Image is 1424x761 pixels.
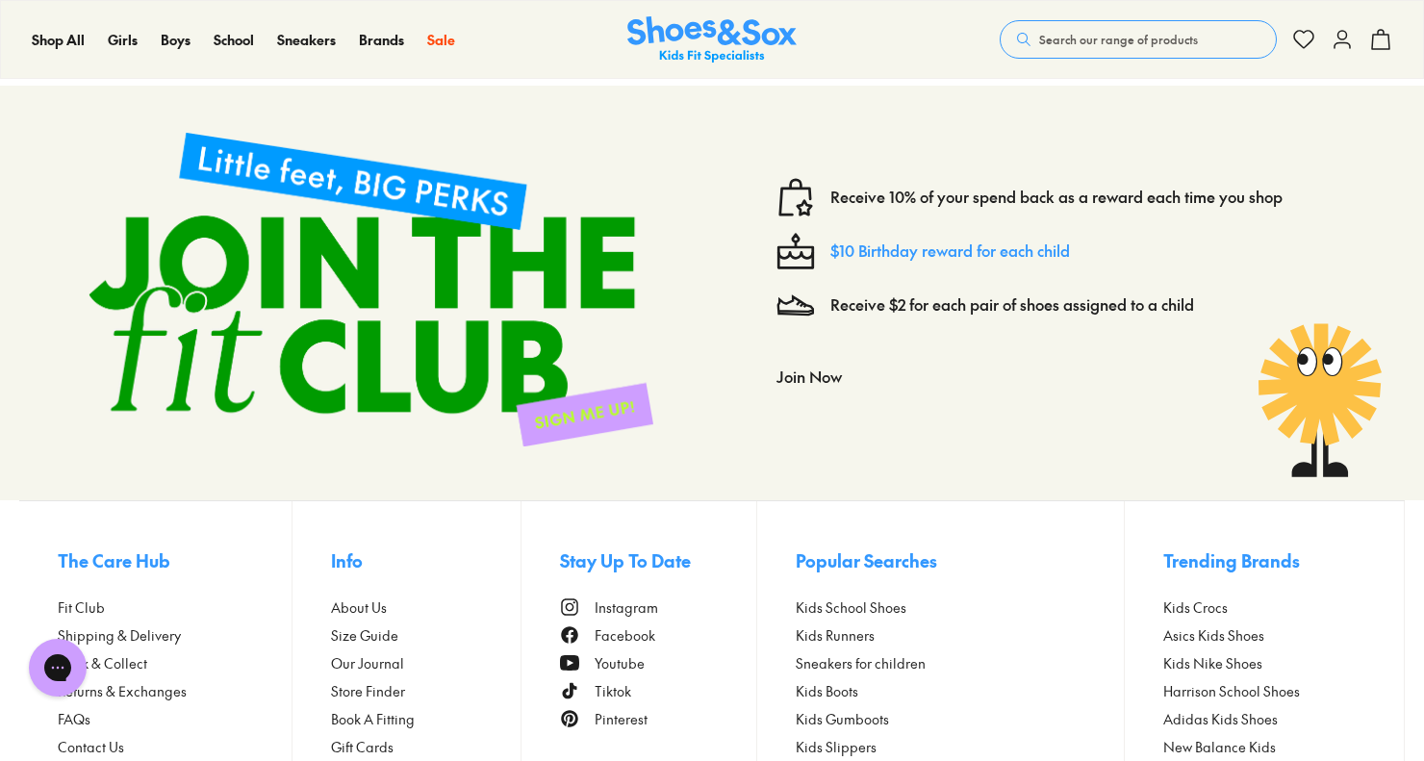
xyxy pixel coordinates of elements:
a: Facebook [560,625,756,646]
a: Size Guide [331,625,521,646]
span: Pinterest [595,709,648,729]
span: School [214,30,254,49]
a: Instagram [560,597,756,618]
span: Contact Us [58,737,124,757]
button: Info [331,540,521,582]
span: Fit Club [58,597,105,618]
span: Kids Crocs [1163,597,1228,618]
img: Vector_3098.svg [776,286,815,324]
a: Returns & Exchanges [58,681,292,701]
a: Gift Cards [331,737,521,757]
a: Shop All [32,30,85,50]
span: New Balance Kids [1163,737,1276,757]
a: Store Finder [331,681,521,701]
span: Info [331,547,363,573]
a: Click & Collect [58,653,292,673]
a: Fit Club [58,597,292,618]
span: Adidas Kids Shoes [1163,709,1278,729]
button: The Care Hub [58,540,292,582]
a: Girls [108,30,138,50]
span: The Care Hub [58,547,170,573]
a: Kids Runners [796,625,1125,646]
span: Asics Kids Shoes [1163,625,1264,646]
span: Harrison School Shoes [1163,681,1300,701]
button: Trending Brands [1163,540,1365,582]
span: Kids Gumboots [796,709,889,729]
a: New Balance Kids [1163,737,1365,757]
a: Sale [427,30,455,50]
span: Brands [359,30,404,49]
a: $10 Birthday reward for each child [830,241,1070,262]
span: Shipping & Delivery [58,625,181,646]
span: Book A Fitting [331,709,415,729]
a: Asics Kids Shoes [1163,625,1365,646]
a: Kids Gumboots [796,709,1125,729]
span: Gift Cards [331,737,394,757]
span: Girls [108,30,138,49]
span: Instagram [595,597,658,618]
a: Kids School Shoes [796,597,1125,618]
a: Sneakers for children [796,653,1125,673]
a: Boys [161,30,191,50]
span: Facebook [595,625,655,646]
button: Popular Searches [796,540,1125,582]
a: Our Journal [331,653,521,673]
img: sign-up-footer.png [58,101,684,477]
span: Stay Up To Date [560,547,691,573]
a: Shipping & Delivery [58,625,292,646]
span: Kids Runners [796,625,875,646]
a: Receive 10% of your spend back as a reward each time you shop [830,187,1283,208]
span: About Us [331,597,387,618]
a: School [214,30,254,50]
a: Pinterest [560,709,756,729]
span: Kids Slippers [796,737,877,757]
span: Search our range of products [1039,31,1198,48]
span: Tiktok [595,681,631,701]
img: vector1.svg [776,178,815,216]
span: FAQs [58,709,90,729]
a: Contact Us [58,737,292,757]
span: Trending Brands [1163,547,1300,573]
a: Receive $2 for each pair of shoes assigned to a child [830,294,1194,316]
span: Our Journal [331,653,404,673]
a: Book A Fitting [331,709,521,729]
img: SNS_Logo_Responsive.svg [627,16,797,63]
a: Kids Slippers [796,737,1125,757]
button: Stay Up To Date [560,540,756,582]
a: Brands [359,30,404,50]
span: Shop All [32,30,85,49]
iframe: Gorgias live chat messenger [19,632,96,703]
span: Boys [161,30,191,49]
span: Click & Collect [58,653,147,673]
span: Sneakers [277,30,336,49]
span: Returns & Exchanges [58,681,187,701]
span: Kids School Shoes [796,597,906,618]
span: Sneakers for children [796,653,926,673]
a: FAQs [58,709,292,729]
span: Youtube [595,653,645,673]
a: Shoes & Sox [627,16,797,63]
span: Store Finder [331,681,405,701]
a: Youtube [560,653,756,673]
span: Sale [427,30,455,49]
button: Search our range of products [1000,20,1277,59]
a: About Us [331,597,521,618]
a: Kids Nike Shoes [1163,653,1365,673]
button: Join Now [776,355,842,397]
span: Kids Nike Shoes [1163,653,1262,673]
a: Harrison School Shoes [1163,681,1365,701]
span: Size Guide [331,625,398,646]
span: Kids Boots [796,681,858,701]
span: Popular Searches [796,547,937,573]
a: Sneakers [277,30,336,50]
a: Kids Boots [796,681,1125,701]
a: Adidas Kids Shoes [1163,709,1365,729]
img: cake--candle-birthday-event-special-sweet-cake-bake.svg [776,232,815,270]
a: Tiktok [560,681,756,701]
a: Kids Crocs [1163,597,1365,618]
